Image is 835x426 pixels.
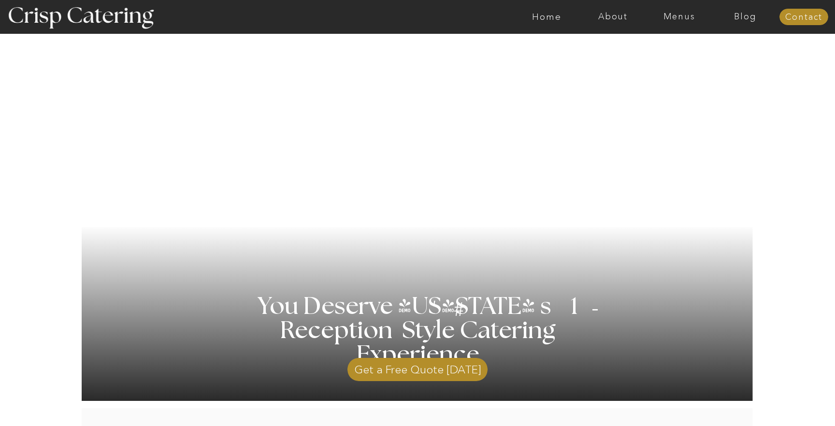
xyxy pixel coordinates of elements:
h3: # [432,300,488,328]
iframe: podium webchat widget bubble [738,378,835,426]
h1: You Deserve [US_STATE] s 1 Reception Style Catering Experience [224,295,612,367]
a: Home [514,12,580,22]
a: About [580,12,646,22]
a: Contact [779,13,828,22]
a: Get a Free Quote [DATE] [347,353,488,381]
a: Blog [712,12,778,22]
h3: ' [415,295,455,319]
h3: ' [573,284,601,339]
a: Menus [646,12,712,22]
